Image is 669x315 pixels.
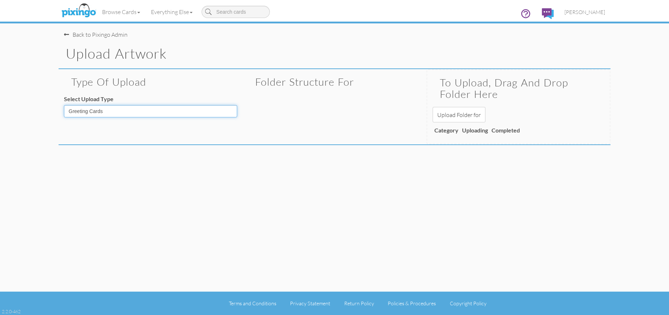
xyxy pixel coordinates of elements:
label: Select Upload Type [64,95,114,103]
th: Uploading [460,122,490,138]
h2: Folder structure for [255,76,414,88]
h2: Type of Upload [71,76,230,88]
span: [PERSON_NAME] [564,9,605,15]
a: Privacy Statement [290,300,330,306]
div: Back to Pixingo Admin [64,31,128,39]
th: Category [433,122,460,138]
h2: To upload, drag and drop folder here [440,77,597,100]
div: 2.2.0-462 [2,308,20,315]
nav-back: Pixingo Admin [64,23,605,39]
img: pixingo logo [60,2,98,20]
a: [PERSON_NAME] [559,3,610,21]
a: Copyright Policy [449,300,486,306]
th: Completed [490,122,522,138]
a: Browse Cards [97,3,146,21]
a: Policies & Procedures [388,300,436,306]
a: Return Policy [344,300,374,306]
a: Terms and Conditions [229,300,276,306]
h1: Upload Artwork [66,46,610,61]
img: comments.svg [542,8,554,19]
input: Search cards [202,6,270,18]
a: Everything Else [146,3,198,21]
span: Upload Folder for [433,107,485,122]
